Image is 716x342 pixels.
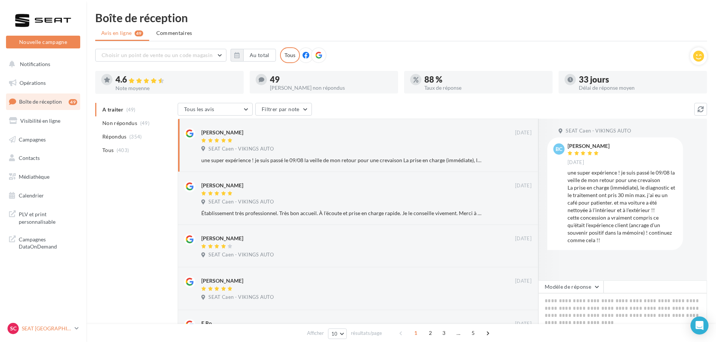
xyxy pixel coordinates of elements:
[19,192,44,199] span: Calendrier
[6,36,80,48] button: Nouvelle campagne
[515,235,532,242] span: [DATE]
[438,327,450,339] span: 3
[208,199,274,205] span: SEAT Caen - VIKINGS AUTO
[410,327,422,339] span: 1
[102,119,137,127] span: Non répondus
[19,80,46,86] span: Opérations
[201,209,483,217] div: Établissement très professionnel. Très bon accueil. À l'écoute et prise en charge rapide. Je le c...
[515,182,532,189] span: [DATE]
[102,146,114,154] span: Tous
[95,12,707,23] div: Boîte de réception
[19,234,77,250] span: Campagnes DataOnDemand
[19,209,77,225] span: PLV et print personnalisable
[156,29,192,37] span: Commentaires
[231,49,276,62] button: Au total
[566,128,631,134] span: SEAT Caen - VIKINGS AUTO
[6,321,80,336] a: SC SEAT [GEOGRAPHIC_DATA]
[307,330,324,337] span: Afficher
[22,325,72,332] p: SEAT [GEOGRAPHIC_DATA]
[515,130,532,136] span: [DATE]
[424,85,547,90] div: Taux de réponse
[115,75,238,84] div: 4.6
[208,252,274,258] span: SEAT Caen - VIKINGS AUTO
[95,49,226,62] button: Choisir un point de vente ou un code magasin
[4,231,82,253] a: Campagnes DataOnDemand
[579,75,701,84] div: 33 jours
[424,75,547,84] div: 88 %
[10,325,16,332] span: SC
[19,98,62,105] span: Boîte de réception
[115,86,238,91] div: Note moyenne
[201,319,212,327] div: E Ro
[280,47,300,63] div: Tous
[140,120,150,126] span: (49)
[270,75,392,84] div: 49
[20,118,60,124] span: Visibilité en ligne
[568,169,677,244] div: une super expérience ! je suis passé le 09/08 la veille de mon retour pour une crevaison La prise...
[4,169,82,185] a: Médiathèque
[351,330,382,337] span: résultats/page
[4,56,79,72] button: Notifications
[270,85,392,90] div: [PERSON_NAME] non répondus
[255,103,312,116] button: Filtrer par note
[20,61,50,67] span: Notifications
[4,93,82,110] a: Boîte de réception49
[19,173,49,180] span: Médiathèque
[201,157,483,164] div: une super expérience ! je suis passé le 09/08 la veille de mon retour pour une crevaison La prise...
[4,132,82,148] a: Campagnes
[19,136,46,142] span: Campagnes
[4,150,82,166] a: Contacts
[331,331,338,337] span: 10
[243,49,276,62] button: Au total
[515,321,532,327] span: [DATE]
[568,159,584,166] span: [DATE]
[328,328,347,339] button: 10
[538,280,604,293] button: Modèle de réponse
[691,316,709,334] div: Open Intercom Messenger
[4,113,82,129] a: Visibilité en ligne
[178,103,253,116] button: Tous les avis
[452,327,464,339] span: ...
[19,155,40,161] span: Contacts
[4,75,82,91] a: Opérations
[208,146,274,152] span: SEAT Caen - VIKINGS AUTO
[129,134,142,140] span: (354)
[201,235,243,242] div: [PERSON_NAME]
[208,294,274,301] span: SEAT Caen - VIKINGS AUTO
[201,277,243,285] div: [PERSON_NAME]
[201,129,243,136] div: [PERSON_NAME]
[102,133,127,140] span: Répondus
[117,147,129,153] span: (403)
[4,188,82,203] a: Calendrier
[568,143,610,149] div: [PERSON_NAME]
[201,182,243,189] div: [PERSON_NAME]
[556,145,562,153] span: bc
[102,52,213,58] span: Choisir un point de vente ou un code magasin
[579,85,701,90] div: Délai de réponse moyen
[467,327,479,339] span: 5
[424,327,436,339] span: 2
[515,278,532,285] span: [DATE]
[4,206,82,228] a: PLV et print personnalisable
[184,106,214,112] span: Tous les avis
[69,99,77,105] div: 49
